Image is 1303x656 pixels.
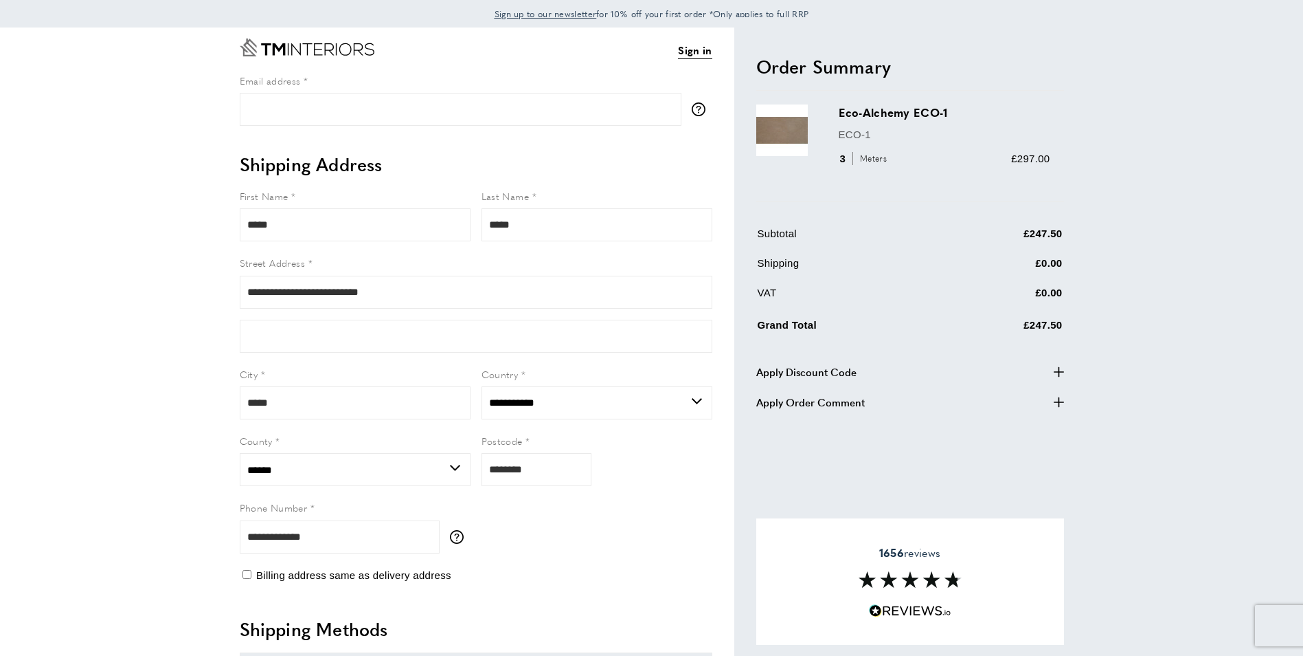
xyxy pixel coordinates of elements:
[240,39,374,56] a: Go to Home page
[879,546,940,560] span: reviews
[481,434,523,448] span: Postcode
[678,42,712,59] a: Sign in
[495,8,809,20] span: for 10% off your first order *Only applies to full RRP
[450,530,471,544] button: More information
[481,367,519,381] span: Country
[240,189,288,203] span: First Name
[758,255,942,282] td: Shipping
[839,151,892,167] div: 3
[240,617,712,642] h2: Shipping Methods
[758,226,942,252] td: Subtotal
[1011,153,1050,164] span: £297.00
[942,226,1063,252] td: £247.50
[942,314,1063,344] td: £247.50
[692,102,712,116] button: More information
[495,7,597,21] a: Sign up to our newsletter
[756,394,865,411] span: Apply Order Comment
[758,285,942,311] td: VAT
[240,256,306,270] span: Street Address
[256,569,451,581] span: Billing address same as delivery address
[839,127,1050,143] p: ECO-1
[240,501,308,514] span: Phone Number
[240,434,273,448] span: County
[240,367,258,381] span: City
[756,105,808,156] img: Eco-Alchemy ECO-1
[240,74,301,87] span: Email address
[758,314,942,344] td: Grand Total
[240,152,712,177] h2: Shipping Address
[852,152,890,165] span: Meters
[869,604,951,617] img: Reviews.io 5 stars
[879,545,904,560] strong: 1656
[942,285,1063,311] td: £0.00
[495,8,597,20] span: Sign up to our newsletter
[756,364,857,380] span: Apply Discount Code
[839,105,1050,120] h3: Eco-Alchemy ECO-1
[756,54,1064,79] h2: Order Summary
[859,571,962,588] img: Reviews section
[942,255,1063,282] td: £0.00
[242,570,251,579] input: Billing address same as delivery address
[481,189,530,203] span: Last Name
